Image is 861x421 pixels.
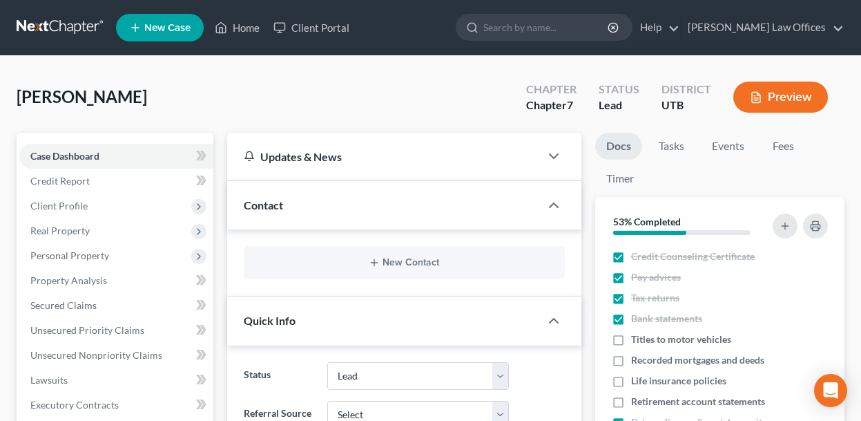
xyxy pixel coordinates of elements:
[255,257,554,268] button: New Contact
[631,374,726,388] span: Life insurance policies
[599,82,639,97] div: Status
[733,82,828,113] button: Preview
[633,15,679,40] a: Help
[30,150,99,162] span: Case Dashboard
[631,250,755,263] span: Credit Counseling Certificate
[30,299,97,311] span: Secured Claims
[19,393,213,418] a: Executory Contracts
[661,82,711,97] div: District
[19,343,213,368] a: Unsecured Nonpriority Claims
[208,15,267,40] a: Home
[30,225,90,236] span: Real Property
[661,97,711,113] div: UTB
[237,362,320,390] label: Status
[30,324,144,336] span: Unsecured Priority Claims
[483,15,610,40] input: Search by name...
[701,133,755,160] a: Events
[631,312,702,326] span: Bank statements
[244,198,283,212] span: Contact
[19,293,213,318] a: Secured Claims
[244,314,296,327] span: Quick Info
[526,97,577,113] div: Chapter
[19,268,213,293] a: Property Analysis
[631,395,765,409] span: Retirement account statements
[144,23,191,33] span: New Case
[631,270,681,284] span: Pay advices
[595,165,645,192] a: Timer
[30,349,162,361] span: Unsecured Nonpriority Claims
[613,216,681,227] strong: 53% Completed
[19,169,213,194] a: Credit Report
[267,15,356,40] a: Client Portal
[30,250,109,261] span: Personal Property
[30,374,68,386] span: Lawsuits
[19,318,213,343] a: Unsecured Priority Claims
[648,133,695,160] a: Tasks
[814,374,847,407] div: Open Intercom Messenger
[30,175,90,187] span: Credit Report
[30,399,119,411] span: Executory Contracts
[30,274,107,286] span: Property Analysis
[30,200,88,212] span: Client Profile
[526,82,577,97] div: Chapter
[244,149,523,164] div: Updates & News
[567,98,573,111] span: 7
[631,291,679,305] span: Tax returns
[599,97,639,113] div: Lead
[631,353,764,367] span: Recorded mortgages and deeds
[631,333,731,346] span: Titles to motor vehicles
[17,86,147,106] span: [PERSON_NAME]
[761,133,805,160] a: Fees
[19,368,213,393] a: Lawsuits
[19,144,213,169] a: Case Dashboard
[681,15,844,40] a: [PERSON_NAME] Law Offices
[595,133,642,160] a: Docs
